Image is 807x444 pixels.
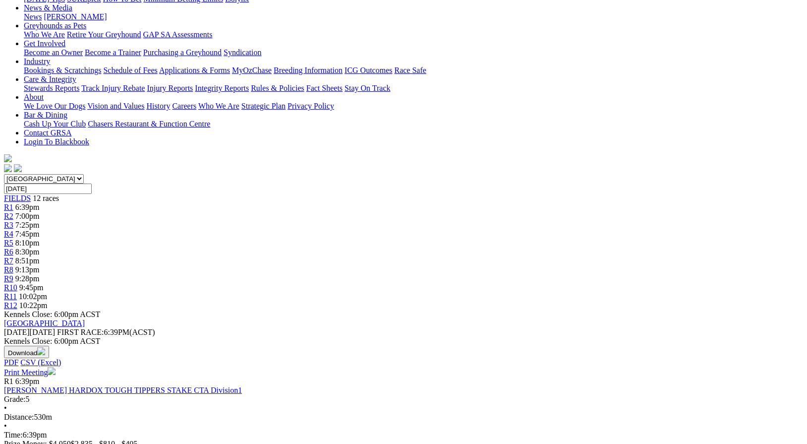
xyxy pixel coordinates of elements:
[14,164,22,172] img: twitter.svg
[24,48,83,57] a: Become an Owner
[15,248,40,256] span: 8:30pm
[24,102,803,111] div: About
[24,12,803,21] div: News & Media
[4,221,13,229] a: R3
[232,66,272,74] a: MyOzChase
[143,30,213,39] a: GAP SA Assessments
[4,395,26,403] span: Grade:
[24,39,65,48] a: Get Involved
[159,66,230,74] a: Applications & Forms
[15,212,40,220] span: 7:00pm
[57,328,104,336] span: FIRST RACE:
[4,319,85,327] a: [GEOGRAPHIC_DATA]
[15,221,40,229] span: 7:25pm
[15,274,40,283] span: 9:28pm
[4,310,100,318] span: Kennels Close: 6:00pm ACST
[198,102,239,110] a: Who We Are
[24,30,65,39] a: Who We Are
[24,84,79,92] a: Stewards Reports
[4,230,13,238] a: R4
[48,367,56,375] img: printer.svg
[4,283,17,292] a: R10
[19,301,48,310] span: 10:22pm
[15,239,40,247] span: 8:10pm
[85,48,141,57] a: Become a Trainer
[4,265,13,274] a: R8
[15,265,40,274] span: 9:13pm
[24,48,803,57] div: Get Involved
[4,337,803,346] div: Kennels Close: 6:00pm ACST
[67,30,141,39] a: Retire Your Greyhound
[37,347,45,355] img: download.svg
[4,274,13,283] a: R9
[306,84,343,92] a: Fact Sheets
[4,413,34,421] span: Distance:
[15,230,40,238] span: 7:45pm
[172,102,196,110] a: Careers
[24,120,86,128] a: Cash Up Your Club
[4,212,13,220] a: R2
[4,194,31,202] a: FIELDS
[81,84,145,92] a: Track Injury Rebate
[147,84,193,92] a: Injury Reports
[4,292,17,301] a: R11
[4,346,49,358] button: Download
[33,194,59,202] span: 12 races
[4,256,13,265] a: R7
[103,66,157,74] a: Schedule of Fees
[24,102,85,110] a: We Love Our Dogs
[345,66,392,74] a: ICG Outcomes
[241,102,286,110] a: Strategic Plan
[20,358,61,367] a: CSV (Excel)
[4,248,13,256] a: R6
[87,102,144,110] a: Vision and Values
[4,404,7,412] span: •
[15,256,40,265] span: 8:51pm
[4,154,12,162] img: logo-grsa-white.png
[143,48,222,57] a: Purchasing a Greyhound
[146,102,170,110] a: History
[24,30,803,39] div: Greyhounds as Pets
[24,128,71,137] a: Contact GRSA
[4,239,13,247] a: R5
[4,203,13,211] span: R1
[195,84,249,92] a: Integrity Reports
[24,120,803,128] div: Bar & Dining
[88,120,210,128] a: Chasers Restaurant & Function Centre
[4,422,7,430] span: •
[4,431,803,440] div: 6:39pm
[19,283,44,292] span: 9:45pm
[274,66,343,74] a: Breeding Information
[4,301,17,310] a: R12
[24,111,67,119] a: Bar & Dining
[24,21,86,30] a: Greyhounds as Pets
[24,75,76,83] a: Care & Integrity
[4,184,92,194] input: Select date
[15,203,40,211] span: 6:39pm
[24,93,44,101] a: About
[44,12,107,21] a: [PERSON_NAME]
[4,368,56,377] a: Print Meeting
[15,377,40,385] span: 6:39pm
[4,413,803,422] div: 530m
[4,328,55,336] span: [DATE]
[24,3,72,12] a: News & Media
[4,358,18,367] a: PDF
[24,66,803,75] div: Industry
[224,48,261,57] a: Syndication
[24,66,101,74] a: Bookings & Scratchings
[24,84,803,93] div: Care & Integrity
[394,66,426,74] a: Race Safe
[4,377,13,385] span: R1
